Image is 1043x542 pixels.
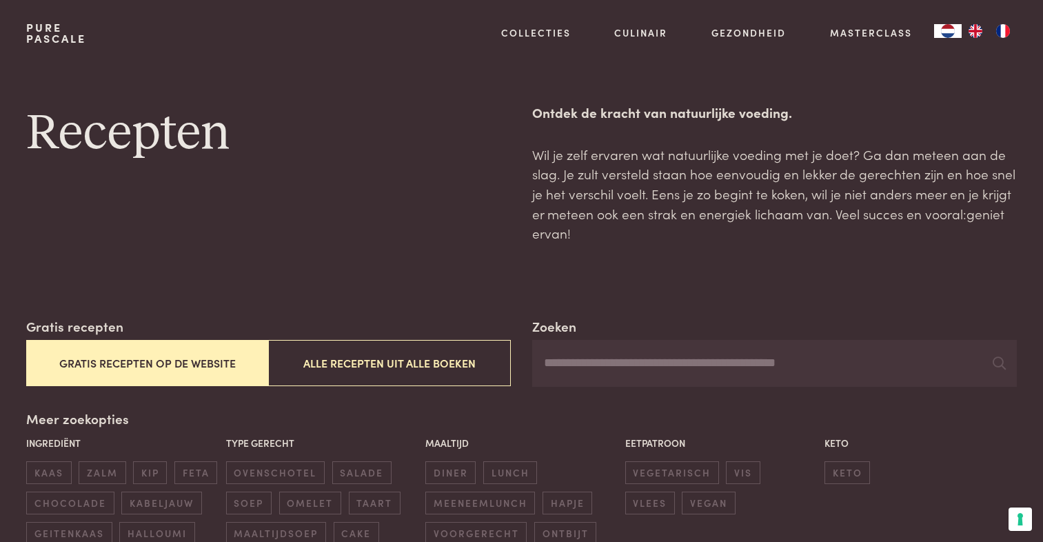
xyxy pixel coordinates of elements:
[625,492,675,514] span: vlees
[532,317,576,337] label: Zoeken
[934,24,962,38] div: Language
[532,145,1016,243] p: Wil je zelf ervaren wat natuurlijke voeding met je doet? Ga dan meteen aan de slag. Je zult verst...
[174,461,217,484] span: feta
[26,103,510,165] h1: Recepten
[934,24,1017,38] aside: Language selected: Nederlands
[543,492,592,514] span: hapje
[226,436,418,450] p: Type gerecht
[226,492,272,514] span: soep
[425,436,618,450] p: Maaltijd
[625,461,719,484] span: vegetarisch
[79,461,125,484] span: zalm
[26,22,86,44] a: PurePascale
[26,461,71,484] span: kaas
[133,461,167,484] span: kip
[268,340,510,386] button: Alle recepten uit alle boeken
[989,24,1017,38] a: FR
[501,26,571,40] a: Collecties
[962,24,989,38] a: EN
[934,24,962,38] a: NL
[830,26,912,40] a: Masterclass
[483,461,537,484] span: lunch
[532,103,792,121] strong: Ontdek de kracht van natuurlijke voeding.
[26,492,114,514] span: chocolade
[824,461,870,484] span: keto
[614,26,667,40] a: Culinair
[26,317,123,337] label: Gratis recepten
[824,436,1017,450] p: Keto
[682,492,735,514] span: vegan
[726,461,760,484] span: vis
[121,492,201,514] span: kabeljauw
[962,24,1017,38] ul: Language list
[332,461,392,484] span: salade
[226,461,325,484] span: ovenschotel
[425,461,476,484] span: diner
[711,26,786,40] a: Gezondheid
[349,492,401,514] span: taart
[26,340,268,386] button: Gratis recepten op de website
[425,492,535,514] span: meeneemlunch
[279,492,341,514] span: omelet
[625,436,818,450] p: Eetpatroon
[1009,508,1032,531] button: Uw voorkeuren voor toestemming voor trackingtechnologieën
[26,436,219,450] p: Ingrediënt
